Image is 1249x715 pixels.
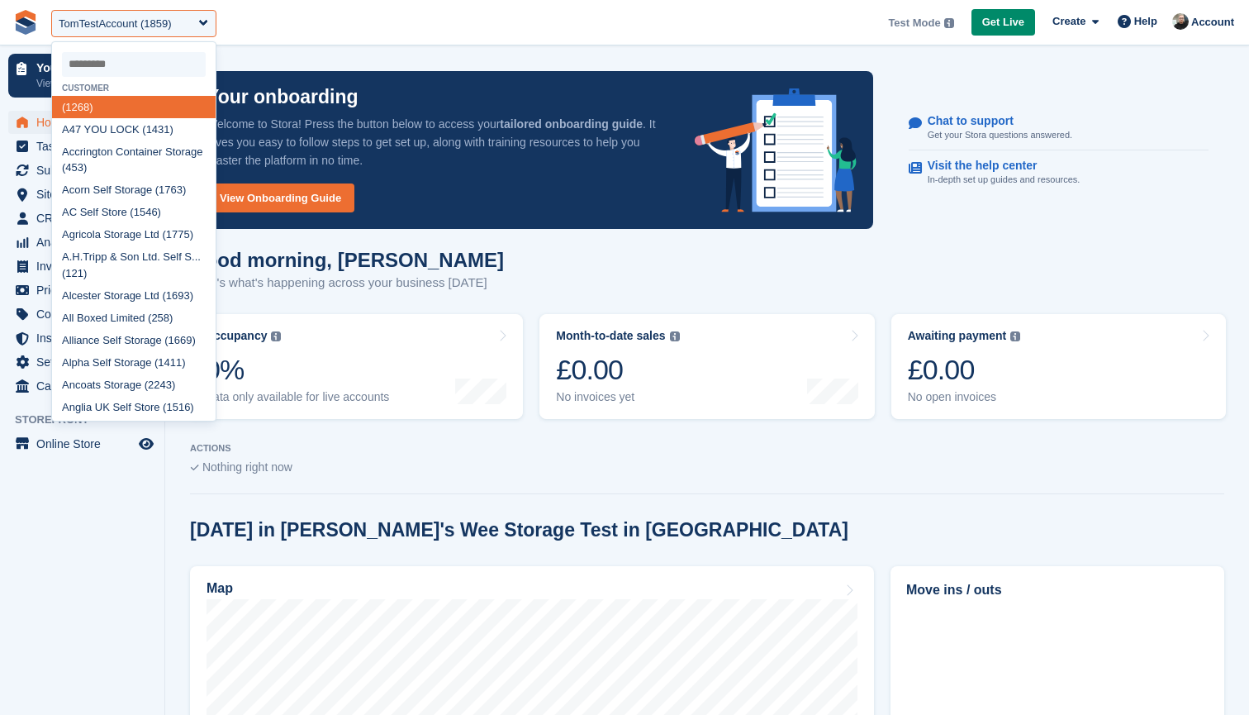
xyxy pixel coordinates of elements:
a: menu [8,350,156,374]
img: icon-info-grey-7440780725fd019a000dd9b08b2336e03edf1995a4989e88bcd33f0948082b44.svg [1010,331,1020,341]
div: Anglia UK Self Store (1516) [52,396,216,418]
a: Your onboarding View next steps [8,54,156,98]
span: Settings [36,350,135,374]
p: In-depth set up guides and resources. [928,173,1080,187]
div: Alcester Storage Ltd (1693) [52,284,216,307]
img: stora-icon-8386f47178a22dfd0bd8f6a31ec36ba5ce8667c1dd55bd0f319d3a0aa187defe.svg [13,10,38,35]
a: menu [8,111,156,134]
span: CRM [36,207,135,230]
span: Online Store [36,432,135,455]
span: Invoices [36,255,135,278]
a: menu [8,374,156,398]
p: Your onboarding [207,88,359,107]
div: Accrington Container Storage (453) [52,141,216,179]
img: icon-info-grey-7440780725fd019a000dd9b08b2336e03edf1995a4989e88bcd33f0948082b44.svg [944,18,954,28]
div: AC Self Store (1546) [52,202,216,224]
div: A47 YOU LOCK (1431) [52,118,216,141]
div: Month-to-date sales [556,329,665,343]
div: Alliance Self Storage (1669) [52,329,216,351]
h2: Move ins / outs [906,580,1209,600]
span: Test Mode [888,15,940,31]
p: View next steps [36,76,135,91]
strong: tailored onboarding guide [500,117,643,131]
a: menu [8,159,156,182]
img: icon-info-grey-7440780725fd019a000dd9b08b2336e03edf1995a4989e88bcd33f0948082b44.svg [271,331,281,341]
div: No open invoices [908,390,1021,404]
p: Visit the help center [928,159,1067,173]
a: Preview store [136,434,156,454]
div: Acorn Self Storage (1763) [52,179,216,202]
h2: [DATE] in [PERSON_NAME]'s Wee Storage Test in [GEOGRAPHIC_DATA] [190,519,848,541]
a: menu [8,135,156,158]
div: (1268) [52,96,216,118]
p: Get your Stora questions answered. [928,128,1072,142]
div: Alpha Self Storage (1411) [52,351,216,374]
span: Sites [36,183,135,206]
span: Analytics [36,231,135,254]
p: Your onboarding [36,62,135,74]
div: Awaiting payment [908,329,1007,343]
a: Occupancy 0% Data only available for live accounts [188,314,523,419]
div: Customer [52,83,216,93]
span: Coupons [36,303,135,326]
span: Subscriptions [36,159,135,182]
a: menu [8,255,156,278]
div: Agricola Storage Ltd (1775) [52,224,216,246]
p: Here's what's happening across your business [DATE] [190,274,504,293]
a: Chat to support Get your Stora questions answered. [909,106,1209,151]
span: Help [1134,13,1157,30]
span: Capital [36,374,135,398]
span: Insurance [36,327,135,350]
a: Month-to-date sales £0.00 No invoices yet [539,314,874,419]
a: Awaiting payment £0.00 No open invoices [891,314,1226,419]
div: A.H.Tripp & Son Ltd. Self S... (121) [52,246,216,285]
div: Occupancy [205,329,267,343]
span: Storefront [15,412,164,428]
img: icon-info-grey-7440780725fd019a000dd9b08b2336e03edf1995a4989e88bcd33f0948082b44.svg [670,331,680,341]
a: Visit the help center In-depth set up guides and resources. [909,150,1209,195]
a: View Onboarding Guide [207,184,354,212]
div: No invoices yet [556,390,679,404]
div: Ancoats Storage (2243) [52,374,216,396]
a: menu [8,303,156,326]
a: menu [8,279,156,302]
p: ACTIONS [190,443,1224,454]
a: menu [8,327,156,350]
span: Pricing [36,279,135,302]
span: Account [1191,14,1234,31]
div: Data only available for live accounts [205,390,389,404]
span: Home [36,111,135,134]
a: menu [8,207,156,230]
div: £0.00 [556,353,679,387]
div: 0% [205,353,389,387]
h2: Map [207,581,233,596]
a: Get Live [971,9,1035,36]
span: Create [1052,13,1085,30]
a: menu [8,183,156,206]
img: onboarding-info-6c161a55d2c0e0a8cae90662b2fe09162a5109e8cc188191df67fb4f79e88e88.svg [695,88,857,212]
div: All Boxed Limited (258) [52,307,216,329]
img: Tom Huddleston [1172,13,1189,30]
div: £0.00 [908,353,1021,387]
a: menu [8,432,156,455]
p: Chat to support [928,114,1059,128]
img: blank_slate_check_icon-ba018cac091ee9be17c0a81a6c232d5eb81de652e7a59be601be346b1b6ddf79.svg [190,465,199,471]
h1: Good morning, [PERSON_NAME] [190,249,504,271]
span: Get Live [982,14,1024,31]
p: Welcome to Stora! Press the button below to access your . It gives you easy to follow steps to ge... [207,115,668,169]
span: Nothing right now [202,460,292,474]
div: TomTestAccount (1859) [59,16,172,32]
span: Tasks [36,135,135,158]
a: menu [8,231,156,254]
